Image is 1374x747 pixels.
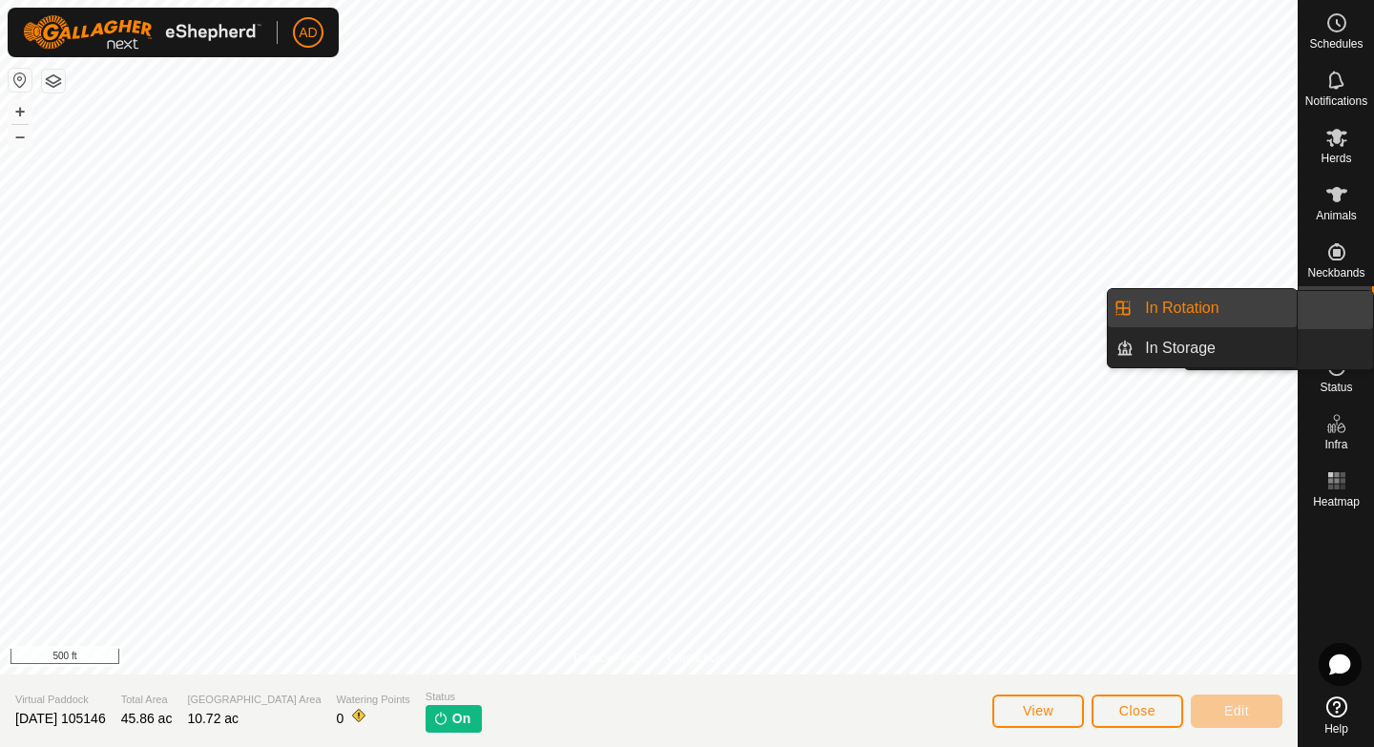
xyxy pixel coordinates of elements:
span: [DATE] 105146 [15,711,106,726]
span: In Rotation [1145,297,1218,320]
a: Contact Us [668,650,724,667]
button: Reset Map [9,69,31,92]
span: Edit [1224,703,1249,718]
span: Total Area [121,692,173,708]
button: Edit [1191,695,1282,728]
span: Infra [1324,439,1347,450]
a: Help [1299,689,1374,742]
span: Virtual Paddock [15,692,106,708]
img: Gallagher Logo [23,15,261,50]
span: [GEOGRAPHIC_DATA] Area [187,692,321,708]
button: Close [1092,695,1183,728]
span: Status [1320,382,1352,393]
span: 0 [337,711,344,726]
button: – [9,125,31,148]
a: In Storage [1134,329,1297,367]
span: Close [1119,703,1155,718]
span: Notifications [1305,95,1367,107]
li: In Storage [1108,329,1297,367]
a: Privacy Policy [573,650,645,667]
span: AD [299,23,317,43]
a: In Rotation [1134,289,1297,327]
li: In Rotation [1108,289,1297,327]
span: Schedules [1309,38,1363,50]
span: On [452,709,470,729]
button: View [992,695,1084,728]
span: Help [1324,723,1348,735]
span: Animals [1316,210,1357,221]
span: In Storage [1145,337,1216,360]
span: Neckbands [1307,267,1364,279]
span: 10.72 ac [187,711,239,726]
button: + [9,100,31,123]
span: Heatmap [1313,496,1360,508]
span: Watering Points [337,692,410,708]
span: Herds [1321,153,1351,164]
button: Map Layers [42,70,65,93]
img: turn-on [433,711,448,726]
span: 45.86 ac [121,711,173,726]
span: View [1023,703,1053,718]
span: Status [426,689,482,705]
